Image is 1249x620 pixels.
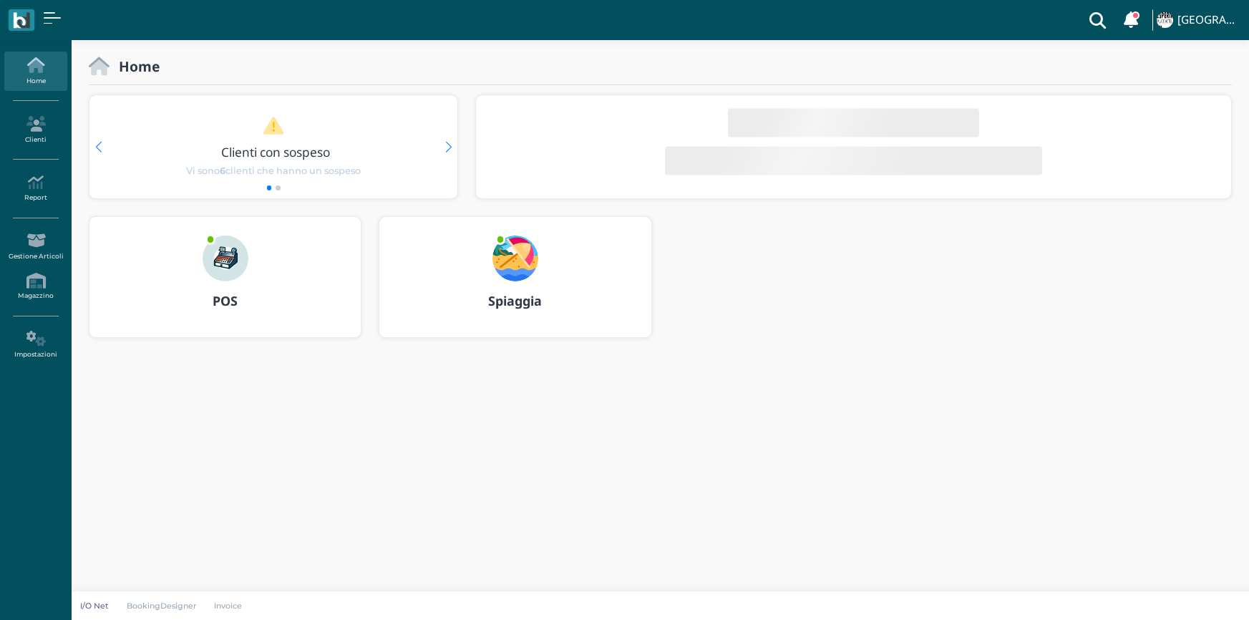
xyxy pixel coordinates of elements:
[4,325,67,364] a: Impostazioni
[117,116,430,178] a: Clienti con sospeso Vi sono6clienti che hanno un sospeso
[213,292,238,309] b: POS
[89,216,361,355] a: ... POS
[4,52,67,91] a: Home
[379,216,651,355] a: ... Spiaggia
[492,236,538,281] img: ...
[488,292,542,309] b: Spiaggia
[1157,12,1172,28] img: ...
[1177,14,1240,26] h4: [GEOGRAPHIC_DATA]
[1147,576,1237,608] iframe: Help widget launcher
[110,59,160,74] h2: Home
[1155,3,1240,37] a: ... [GEOGRAPHIC_DATA]
[4,169,67,208] a: Report
[220,165,225,176] b: 6
[4,227,67,266] a: Gestione Articoli
[4,267,67,306] a: Magazzino
[13,12,29,29] img: logo
[89,95,457,198] div: 1 / 2
[445,142,452,152] div: Next slide
[120,145,433,159] h3: Clienti con sospeso
[186,164,361,178] span: Vi sono clienti che hanno un sospeso
[4,110,67,150] a: Clienti
[95,142,102,152] div: Previous slide
[203,236,248,281] img: ...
